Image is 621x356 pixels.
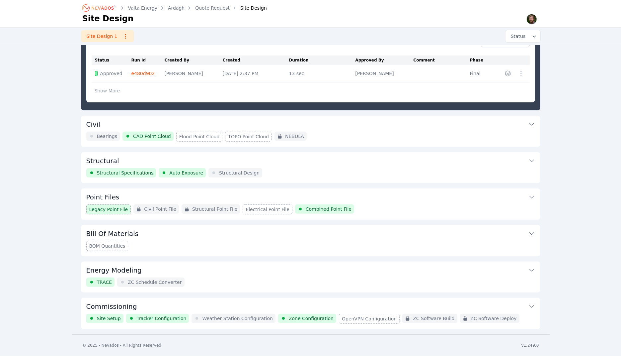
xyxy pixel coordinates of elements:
[355,65,414,82] td: [PERSON_NAME]
[133,133,171,140] span: CAD Point Cloud
[470,56,490,65] th: Phase
[289,56,355,65] th: Duration
[508,33,526,40] span: Status
[131,71,155,76] a: e480d902
[92,56,131,65] th: Status
[289,70,352,77] div: 13 sec
[526,14,537,25] img: Sam Prest
[355,56,414,65] th: Approved By
[89,243,125,249] span: BOM Quantities
[165,65,223,82] td: [PERSON_NAME]
[81,30,134,42] a: Site Design 1
[289,315,334,322] span: Zone Configuration
[192,206,237,212] span: Structural Point File
[86,120,100,129] h3: Civil
[144,206,176,212] span: Civil Point File
[97,279,112,286] span: TRACE
[86,156,119,166] h3: Structural
[195,5,230,11] a: Quote Request
[131,56,165,65] th: Run Id
[128,279,182,286] span: ZC Schedule Converter
[285,133,304,140] span: NEBULA
[168,5,185,11] a: Ardagh
[165,56,223,65] th: Created By
[92,84,123,97] button: Show More
[202,315,273,322] span: Weather Station Configuration
[81,188,540,220] div: Point FilesLegacy Point FileCivil Point FileStructural Point FileElectrical Point FileCombined Po...
[86,262,535,278] button: Energy Modeling
[413,315,454,322] span: ZC Software Build
[505,30,540,42] button: Status
[81,152,540,183] div: StructuralStructural SpecificationsAuto ExposureStructural Design
[86,229,139,238] h3: Bill Of Materials
[89,206,128,213] span: Legacy Point File
[82,3,267,13] nav: Breadcrumb
[86,192,119,202] h3: Point Files
[521,343,539,348] div: v1.249.0
[246,206,289,213] span: Electrical Point File
[414,56,470,65] th: Comment
[219,170,260,176] span: Structural Design
[86,225,535,241] button: Bill Of Materials
[97,315,121,322] span: Site Setup
[306,206,351,212] span: Combined Point File
[223,65,289,82] td: [DATE] 2:37 PM
[231,5,267,11] div: Site Design
[86,152,535,168] button: Structural
[470,70,487,77] div: Final
[228,133,269,140] span: TOPO Point Cloud
[82,13,134,24] h1: Site Design
[179,133,220,140] span: Flood Point Cloud
[169,170,203,176] span: Auto Exposure
[81,262,540,293] div: Energy ModelingTRACEZC Schedule Converter
[81,298,540,329] div: CommissioningSite SetupTracker ConfigurationWeather Station ConfigurationZone ConfigurationOpenVP...
[82,343,162,348] div: © 2025 - Nevados - All Rights Reserved
[128,5,158,11] a: Valta Energy
[86,302,137,311] h3: Commissioning
[81,116,540,147] div: CivilBearingsCAD Point CloudFlood Point CloudTOPO Point CloudNEBULA
[223,56,289,65] th: Created
[86,266,142,275] h3: Energy Modeling
[86,298,535,314] button: Commissioning
[471,315,517,322] span: ZC Software Deploy
[86,188,535,204] button: Point Files
[97,133,117,140] span: Bearings
[97,170,154,176] span: Structural Specifications
[81,225,540,256] div: Bill Of MaterialsBOM Quantities
[100,70,122,77] span: Approved
[137,315,187,322] span: Tracker Configuration
[342,315,397,322] span: OpenVPN Configuration
[86,116,535,132] button: Civil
